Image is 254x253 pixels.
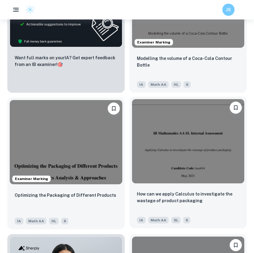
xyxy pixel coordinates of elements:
span: IA [15,218,23,224]
img: Clastify logo [26,5,35,14]
span: 6 [183,81,191,88]
button: Bookmark [108,102,120,115]
h6: JS [225,6,232,13]
span: Math AA [148,81,169,88]
span: HL [171,81,181,88]
button: JS [222,4,235,16]
img: Math AA IA example thumbnail: Optimizing the Packaging of Different Pr [10,100,122,184]
span: Math AA [148,217,169,224]
span: 🎯 [57,62,63,67]
a: BookmarkHow can we apply Calculus to investigate the wastage of product packagingIAMath AASL6 [130,98,247,229]
button: Bookmark [230,239,242,251]
img: Math AA IA example thumbnail: How can we apply Calculus to investigate [132,99,245,183]
span: Examiner Marking [135,40,173,45]
span: HL [49,218,59,224]
span: Examiner Marking [12,176,50,182]
p: Optimizing the Packaging of Different Products [15,192,116,199]
span: 6 [61,218,68,224]
span: IA [137,217,146,224]
p: How can we apply Calculus to investigate the wastage of product packaging [137,191,240,204]
button: Bookmark [230,102,242,114]
span: 6 [183,217,190,224]
a: Examiner MarkingBookmarkOptimizing the Packaging of Different Products IAMath AAHL6 [7,98,125,229]
p: Modelling the volume of a Coca-Cola Contour Bottle [137,55,240,68]
p: Want full marks on your IA ? Get expert feedback from an IB examiner! [15,54,117,68]
span: Math AA [26,218,47,224]
span: IA [137,81,146,88]
span: SL [171,217,181,224]
a: Clastify logo [22,5,35,14]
